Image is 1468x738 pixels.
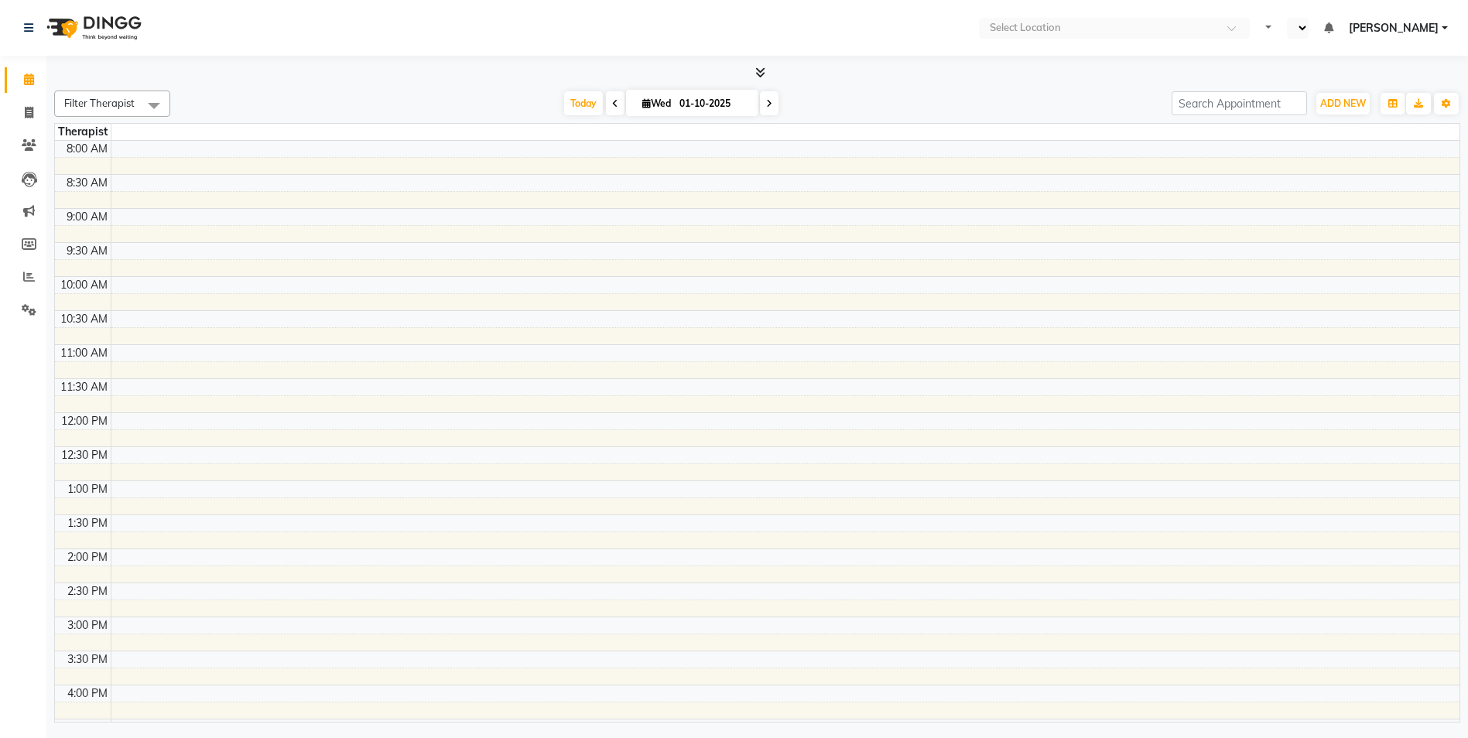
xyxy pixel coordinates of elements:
span: [PERSON_NAME] [1349,20,1439,36]
div: 4:00 PM [64,685,111,702]
div: 1:00 PM [64,481,111,497]
div: 12:00 PM [58,413,111,429]
div: 2:00 PM [64,549,111,565]
div: 4:30 PM [64,719,111,736]
div: 9:30 AM [63,243,111,259]
div: 3:30 PM [64,651,111,668]
div: 10:30 AM [57,311,111,327]
div: 3:00 PM [64,617,111,634]
img: logo [39,6,145,50]
div: 12:30 PM [58,447,111,463]
div: 1:30 PM [64,515,111,531]
div: 2:30 PM [64,583,111,600]
div: 8:00 AM [63,141,111,157]
div: Select Location [990,20,1061,36]
div: 11:00 AM [57,345,111,361]
button: ADD NEW [1316,93,1370,114]
div: 8:30 AM [63,175,111,191]
span: Today [564,91,603,115]
input: Search Appointment [1172,91,1307,115]
div: 10:00 AM [57,277,111,293]
input: 2025-10-01 [675,92,752,115]
div: 9:00 AM [63,209,111,225]
span: ADD NEW [1320,97,1366,109]
div: 11:30 AM [57,379,111,395]
span: Wed [638,97,675,109]
div: Therapist [55,124,111,140]
span: Filter Therapist [64,97,135,109]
